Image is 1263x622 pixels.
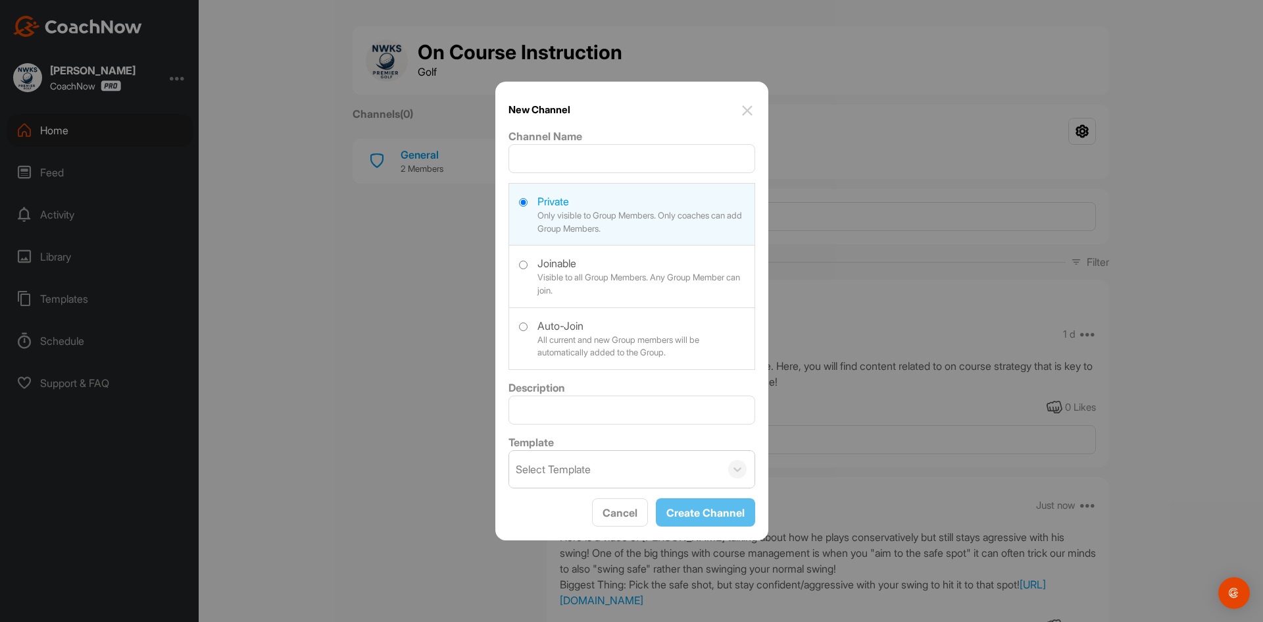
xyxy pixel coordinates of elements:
label: Template [508,436,554,449]
label: Description [508,381,565,394]
button: Create Channel [656,498,755,527]
div: Select Template [516,461,591,477]
h1: New Channel [508,103,570,118]
button: Cancel [592,498,648,527]
label: Channel Name [508,130,582,143]
img: close [739,103,755,118]
div: Open Intercom Messenger [1218,577,1250,609]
